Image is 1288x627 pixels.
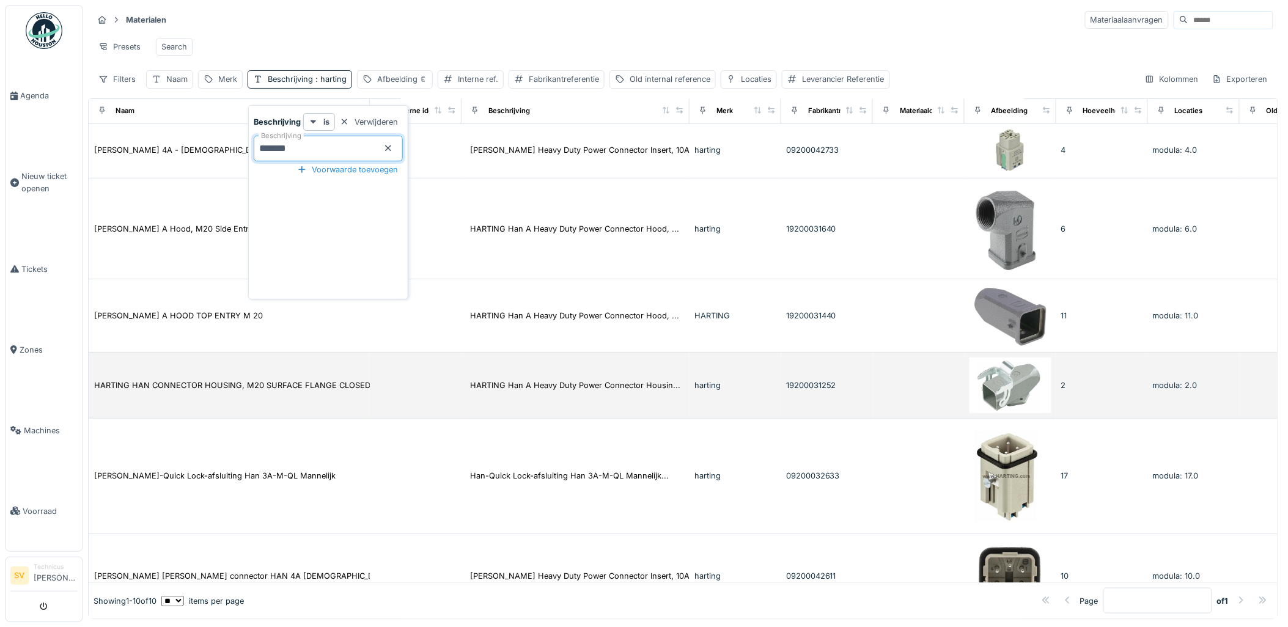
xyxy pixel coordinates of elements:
div: Locaties [741,73,771,85]
span: Tickets [21,263,78,275]
span: modula: 17.0 [1153,471,1199,480]
div: Fabrikantreferentie [529,73,599,85]
span: modula: 11.0 [1153,311,1199,320]
div: Exporteren [1207,70,1273,88]
div: Locaties [1175,106,1203,116]
div: Interne ref. [458,73,498,85]
img: HARTING Harting connector HAN 4A male 5 pins [970,539,1051,614]
div: Technicus [34,562,78,571]
div: Materiaalaanvragen [1085,11,1169,29]
img: HARTING Han A Hood, M20 Side Entry [970,183,1051,273]
div: Naam [116,106,134,116]
span: : harting [313,75,347,84]
strong: of 1 [1217,595,1229,607]
span: Nieuw ticket openen [21,170,78,194]
span: modula: 6.0 [1153,224,1198,233]
img: HARTING HAN CONNECTOR HOUSING, M20 SURFACE FLANGE CLOSED [970,358,1051,413]
div: Kolommen [1139,70,1204,88]
li: [PERSON_NAME] [34,562,78,588]
div: 19200031640 [786,223,868,235]
div: [PERSON_NAME] [PERSON_NAME] connector HAN 4A [DEMOGRAPHIC_DATA] 5 pins [94,570,417,582]
div: HARTING Han A Heavy Duty Power Connector Housin... [470,380,680,391]
div: Filters [93,70,141,88]
div: harting [694,223,776,235]
label: Beschrijving [259,131,304,141]
strong: Beschrijving [254,116,301,128]
strong: Materialen [121,14,171,26]
span: Voorraad [23,505,78,517]
div: [PERSON_NAME]-Quick Lock-afsluiting Han 3A-M-QL Mannelijk [94,470,336,482]
div: Afbeelding [992,106,1028,116]
div: Page [1080,595,1098,607]
div: Afbeelding [377,73,427,85]
span: Machines [24,425,78,436]
div: 19200031440 [786,310,868,321]
div: 09200032633 [786,470,868,482]
div: Fabrikantreferentie [808,106,872,116]
img: HARTING Han A HOOD TOP ENTRY M 20 [970,284,1051,347]
div: harting [694,380,776,391]
div: HARTING Han A Heavy Duty Power Connector Hood, ... [470,310,679,321]
div: HARTING Han A Heavy Duty Power Connector Hood, ... [470,223,679,235]
div: 09200042733 [786,144,868,156]
div: Han-Quick Lock-afsluiting Han 3A-M-QL Mannelijk... [470,470,669,482]
div: Showing 1 - 10 of 10 [94,595,156,607]
div: HARTING [694,310,776,321]
div: [PERSON_NAME] A Hood, M20 Side Entry [94,223,253,235]
div: 6 [1061,223,1143,235]
span: Zones [20,344,78,356]
div: Voorwaarde toevoegen [292,161,403,178]
div: Search [161,41,187,53]
img: harting Han-Quick Lock-afsluiting Han 3A-M-QL Mannelijk [970,424,1051,529]
div: 11 [1061,310,1143,321]
div: Naam [166,73,188,85]
div: 10 [1061,570,1143,582]
div: Beschrijving [488,106,530,116]
div: harting [694,470,776,482]
div: Verwijderen [335,114,403,130]
div: 17 [1061,470,1143,482]
div: 19200031252 [786,380,868,391]
div: Merk [218,73,237,85]
img: HARTING Han 4A - Female - Quick Lock 0,5-2,5mm² ,Han4A-F-QL [970,127,1051,173]
div: 4 [1061,144,1143,156]
div: 2 [1061,380,1143,391]
div: [PERSON_NAME] Heavy Duty Power Connector Insert, 10A,... [470,144,699,156]
span: modula: 10.0 [1153,571,1201,581]
div: Presets [93,38,146,56]
li: SV [10,566,29,585]
strong: is [323,116,329,128]
div: HARTING HAN CONNECTOR HOUSING, M20 SURFACE FLANGE CLOSED [94,380,370,391]
div: Merk [716,106,733,116]
div: Hoeveelheid [1083,106,1126,116]
span: modula: 4.0 [1153,145,1198,155]
div: Beschrijving [268,73,347,85]
div: harting [694,570,776,582]
div: 09200042611 [786,570,868,582]
div: [PERSON_NAME] 4A - [DEMOGRAPHIC_DATA] - Quick Lock 0,5-2,5mm² ,Han4A-F-QL [94,144,420,156]
img: Badge_color-CXgf-gQk.svg [26,12,62,49]
div: items per page [161,595,244,607]
div: [PERSON_NAME] A HOOD TOP ENTRY M 20 [94,310,263,321]
span: modula: 2.0 [1153,381,1198,390]
span: Agenda [20,90,78,101]
div: [PERSON_NAME] Heavy Duty Power Connector Insert, 10A,... [470,570,699,582]
div: Materiaalcategorie [900,106,962,116]
div: Leverancier Referentie [802,73,885,85]
div: Old internal reference [630,73,710,85]
div: harting [694,144,776,156]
